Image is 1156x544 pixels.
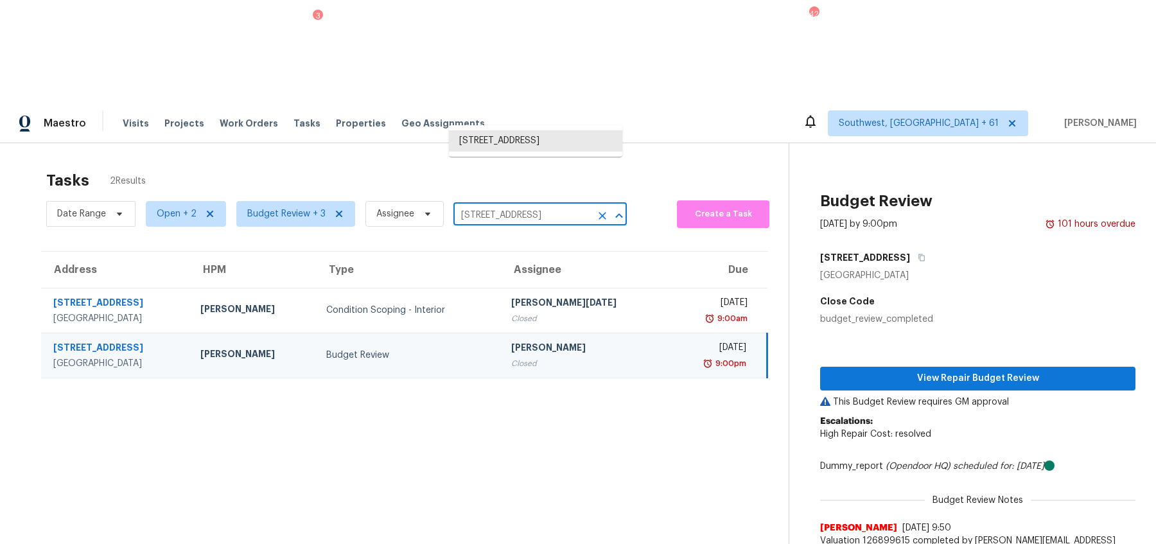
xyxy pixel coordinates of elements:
[53,296,180,312] div: [STREET_ADDRESS]
[886,462,950,471] i: (Opendoor HQ)
[910,246,927,269] button: Copy Address
[820,396,1135,408] p: This Budget Review requires GM approval
[326,349,491,362] div: Budget Review
[830,371,1125,387] span: View Repair Budget Review
[820,269,1135,282] div: [GEOGRAPHIC_DATA]
[610,207,628,225] button: Close
[46,174,89,187] h2: Tasks
[820,367,1135,390] button: View Repair Budget Review
[1055,218,1135,231] div: 101 hours overdue
[820,313,1135,326] div: budget_review_completed
[200,303,306,319] div: [PERSON_NAME]
[705,312,715,325] img: Overdue Alarm Icon
[820,218,897,231] div: [DATE] by 9:00pm
[677,200,769,227] button: Create a Task
[902,523,951,532] span: [DATE] 9:50
[501,252,668,288] th: Assignee
[53,312,180,325] div: [GEOGRAPHIC_DATA]
[110,175,146,188] span: 2 Results
[820,195,933,207] h2: Budget Review
[190,252,316,288] th: HPM
[820,251,910,264] h5: [STREET_ADDRESS]
[57,207,106,220] span: Date Range
[200,347,306,364] div: [PERSON_NAME]
[53,341,180,357] div: [STREET_ADDRESS]
[53,357,180,370] div: [GEOGRAPHIC_DATA]
[247,207,326,220] span: Budget Review + 3
[820,522,897,534] span: [PERSON_NAME]
[1059,117,1137,130] span: [PERSON_NAME]
[316,252,501,288] th: Type
[157,207,197,220] span: Open + 2
[449,130,622,152] li: [STREET_ADDRESS]
[668,252,767,288] th: Due
[220,117,278,130] span: Work Orders
[839,117,999,130] span: Southwest, [GEOGRAPHIC_DATA] + 61
[703,357,713,370] img: Overdue Alarm Icon
[678,296,748,312] div: [DATE]
[326,304,491,317] div: Condition Scoping - Interior
[678,341,746,357] div: [DATE]
[820,417,873,426] b: Escalations:
[293,119,320,128] span: Tasks
[713,357,746,370] div: 9:00pm
[511,312,658,325] div: Closed
[593,207,611,225] button: Clear
[715,312,748,325] div: 9:00am
[953,462,1044,471] i: scheduled for: [DATE]
[820,460,1135,473] div: Dummy_report
[925,494,1031,507] span: Budget Review Notes
[336,117,386,130] span: Properties
[511,357,658,370] div: Closed
[820,295,1135,308] h5: Close Code
[401,117,485,130] span: Geo Assignments
[376,207,414,220] span: Assignee
[511,341,658,357] div: [PERSON_NAME]
[511,296,658,312] div: [PERSON_NAME][DATE]
[683,207,763,222] span: Create a Task
[164,117,204,130] span: Projects
[41,252,190,288] th: Address
[44,117,86,130] span: Maestro
[123,117,149,130] span: Visits
[1045,218,1055,231] img: Overdue Alarm Icon
[453,206,591,225] input: Search by address
[820,430,931,439] span: High Repair Cost: resolved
